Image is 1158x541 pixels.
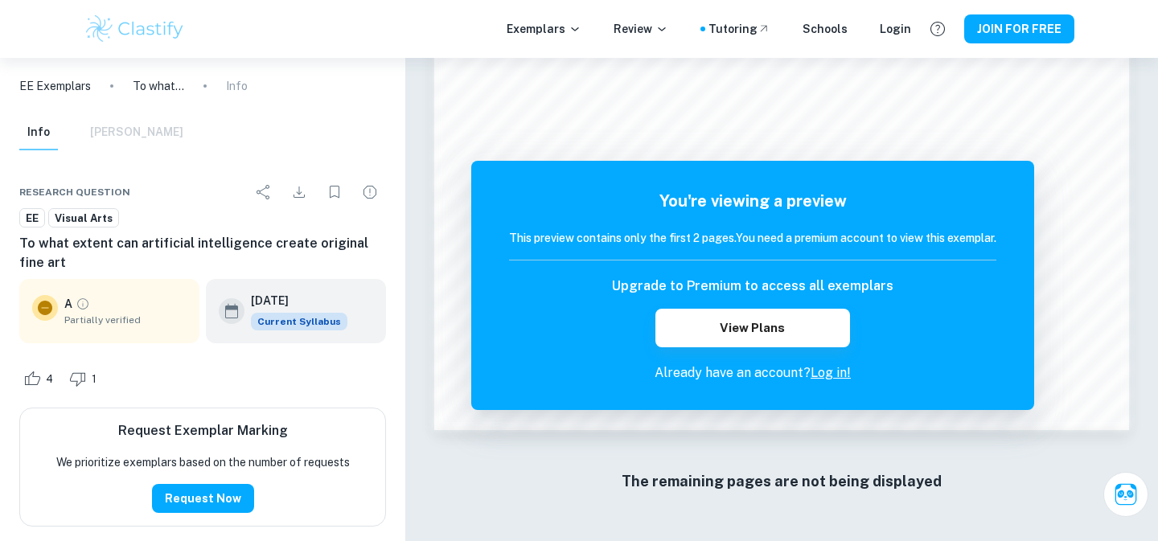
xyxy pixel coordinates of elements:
[64,295,72,313] p: A
[19,77,91,95] a: EE Exemplars
[509,363,996,383] p: Already have an account?
[507,20,581,38] p: Exemplars
[251,313,347,330] span: Current Syllabus
[118,421,288,441] h6: Request Exemplar Marking
[655,309,850,347] button: View Plans
[37,371,62,387] span: 4
[133,77,184,95] p: To what extent can artificial intelligence create original fine art
[803,20,848,38] a: Schools
[1103,472,1148,517] button: Ask Clai
[248,176,280,208] div: Share
[76,297,90,311] a: Grade partially verified
[509,189,996,213] h5: You're viewing a preview
[612,277,893,296] h6: Upgrade to Premium to access all exemplars
[318,176,351,208] div: Bookmark
[283,176,315,208] div: Download
[708,20,770,38] a: Tutoring
[509,229,996,247] h6: This preview contains only the first 2 pages. You need a premium account to view this exemplar.
[49,211,118,227] span: Visual Arts
[20,211,44,227] span: EE
[19,208,45,228] a: EE
[811,365,851,380] a: Log in!
[56,453,350,471] p: We prioritize exemplars based on the number of requests
[152,484,254,513] button: Request Now
[466,470,1097,493] h6: The remaining pages are not being displayed
[354,176,386,208] div: Report issue
[226,77,248,95] p: Info
[19,366,62,391] div: Like
[880,20,911,38] a: Login
[251,313,347,330] div: This exemplar is based on the current syllabus. Feel free to refer to it for inspiration/ideas wh...
[83,371,105,387] span: 1
[19,115,58,150] button: Info
[64,313,187,327] span: Partially verified
[19,185,130,199] span: Research question
[614,20,668,38] p: Review
[65,366,105,391] div: Dislike
[48,208,119,228] a: Visual Arts
[84,13,186,45] img: Clastify logo
[964,14,1074,43] button: JOIN FOR FREE
[251,292,335,309] h6: [DATE]
[19,234,386,273] h6: To what extent can artificial intelligence create original fine art
[924,15,951,43] button: Help and Feedback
